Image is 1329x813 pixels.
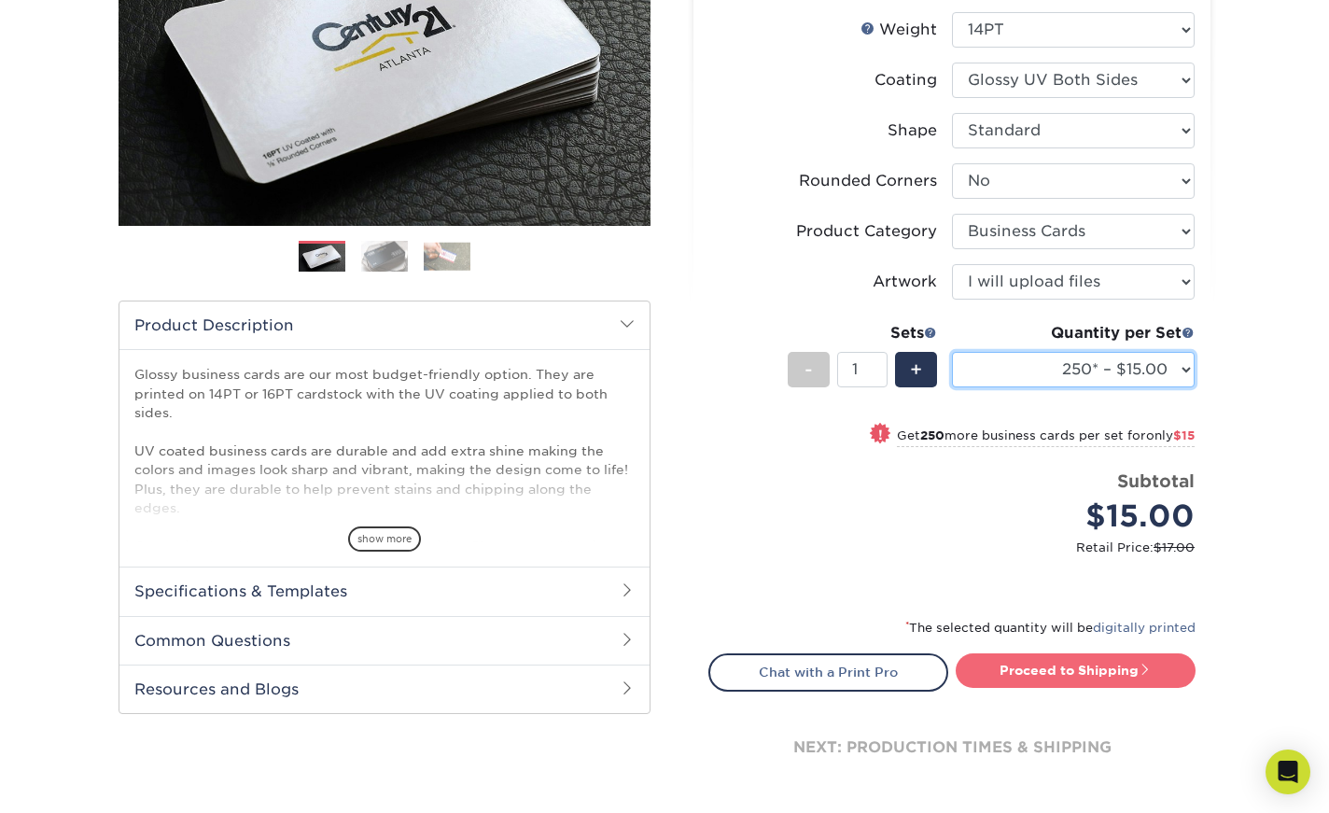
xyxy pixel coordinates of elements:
small: Get more business cards per set for [897,428,1195,447]
span: only [1146,428,1195,442]
a: digitally printed [1093,621,1196,635]
img: Business Cards 02 [361,240,408,273]
div: $15.00 [966,494,1195,539]
div: Artwork [873,271,937,293]
small: The selected quantity will be [905,621,1196,635]
div: Rounded Corners [799,170,937,192]
div: Quantity per Set [952,322,1195,344]
small: Retail Price: [723,539,1195,556]
strong: Subtotal [1117,470,1195,491]
h2: Common Questions [119,616,650,665]
div: Coating [874,69,937,91]
h2: Product Description [119,301,650,349]
strong: 250 [920,428,944,442]
img: Business Cards 01 [299,234,345,281]
a: Proceed to Shipping [956,653,1196,687]
div: Shape [888,119,937,142]
div: Open Intercom Messenger [1266,750,1310,794]
span: ! [878,425,883,444]
div: next: production times & shipping [708,692,1196,804]
div: Sets [788,322,937,344]
div: Weight [860,19,937,41]
h2: Resources and Blogs [119,665,650,713]
a: Chat with a Print Pro [708,653,948,691]
h2: Specifications & Templates [119,567,650,615]
span: + [910,356,922,384]
span: show more [348,526,421,552]
p: Glossy business cards are our most budget-friendly option. They are printed on 14PT or 16PT cards... [134,365,635,612]
span: $15 [1173,428,1195,442]
span: - [804,356,813,384]
iframe: Google Customer Reviews [5,756,159,806]
span: $17.00 [1154,540,1195,554]
div: Product Category [796,220,937,243]
img: Business Cards 03 [424,242,470,271]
